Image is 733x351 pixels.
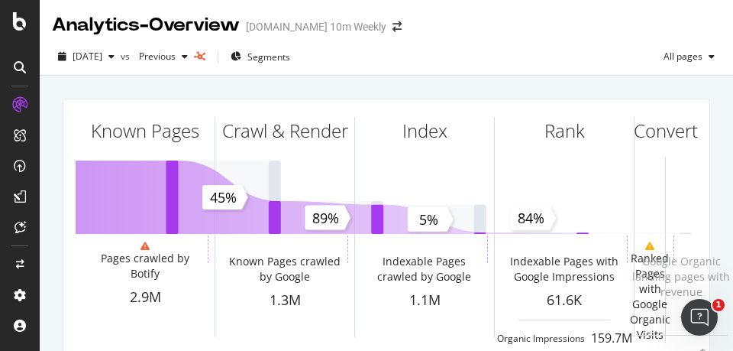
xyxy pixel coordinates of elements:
div: Analytics - Overview [52,12,240,38]
button: Previous [133,44,194,69]
div: Known Pages crawled by Google [224,254,344,284]
button: Segments [224,44,296,69]
div: [DOMAIN_NAME] 10m Weekly [246,19,386,34]
span: Segments [247,50,290,63]
div: Convert [634,118,698,144]
button: All pages [657,44,721,69]
div: 1.1M [355,291,494,310]
span: vs [121,50,133,63]
span: All pages [657,50,702,63]
span: 1 [712,299,725,311]
div: Rank [544,118,585,144]
div: 159.7M [591,330,632,347]
div: Indexable Pages with Google Impressions [504,254,624,284]
div: 61.6K [495,291,634,310]
div: Index [402,118,447,144]
div: Pages crawled by Botify [85,251,205,281]
div: arrow-right-arrow-left [392,21,402,32]
div: Ranked Pages with Google Organic Visits [630,251,670,343]
div: Known Pages [91,118,199,144]
div: 2.9M [76,288,215,307]
button: [DATE] [52,44,121,69]
div: Organic Impressions [497,332,585,345]
div: Crawl & Render [222,118,348,144]
iframe: Intercom live chat [681,299,718,336]
div: Indexable Pages crawled by Google [364,254,484,284]
div: 1.3M [215,291,354,310]
span: Previous [133,50,176,63]
span: 2025 Aug. 15th [73,50,102,63]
